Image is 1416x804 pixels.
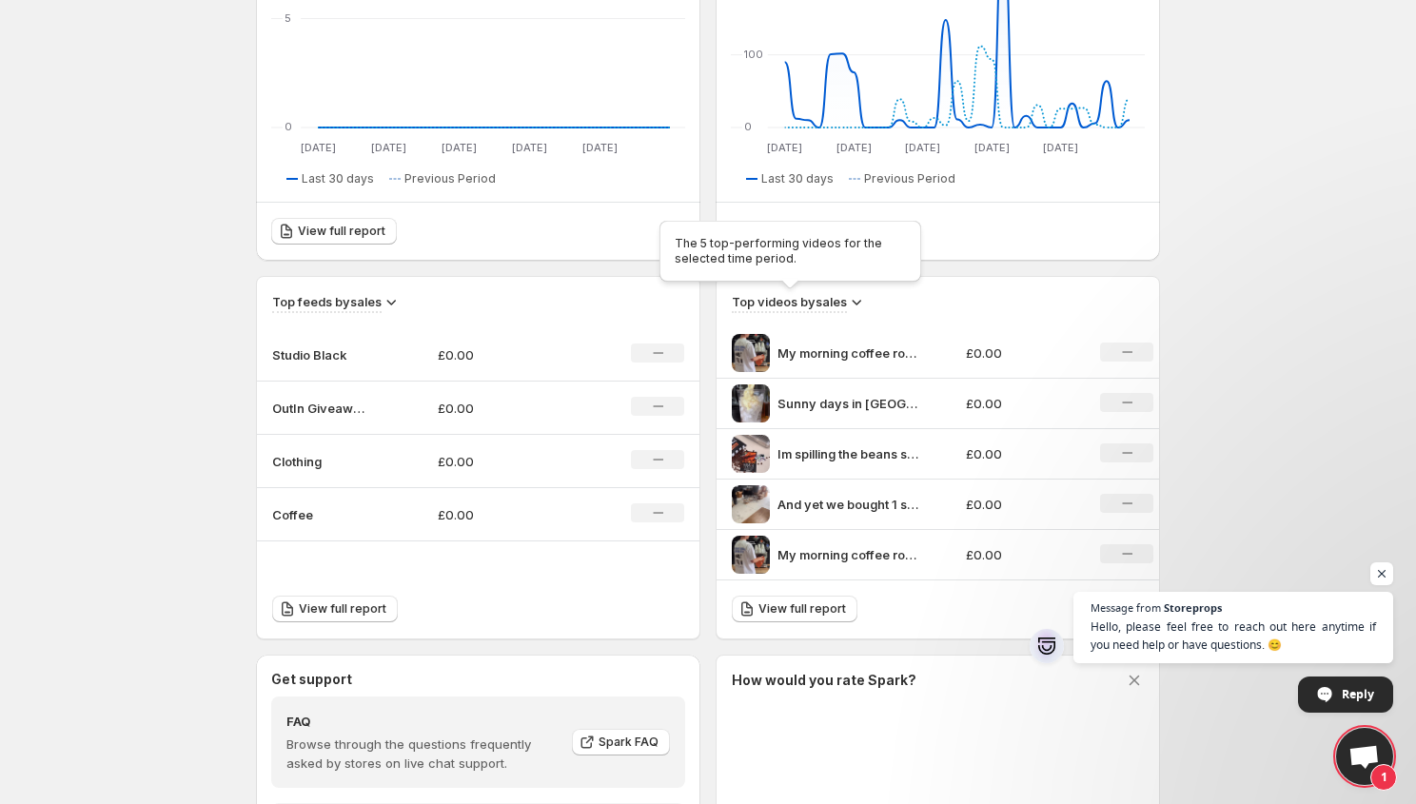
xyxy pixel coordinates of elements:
[272,345,367,364] p: Studio Black
[271,670,352,689] h3: Get support
[512,141,547,154] text: [DATE]
[271,218,397,245] a: View full report
[732,435,770,473] img: Im spilling the beans studioblackcoffee first house blend Scene One is out NOW A very versatile b...
[438,399,573,418] p: £0.00
[438,345,573,364] p: £0.00
[732,671,916,690] h3: How would you rate Spark?
[732,485,770,523] img: And yet we bought 1 stamp - startup setlife coffeedaily manchester designideas
[1164,602,1222,613] span: Storeprops
[974,141,1010,154] text: [DATE]
[777,444,920,463] p: Im spilling the beans studioblackcoffee first house blend Scene One is out NOW A very versatile b...
[966,343,1078,363] p: £0.00
[732,596,857,622] a: View full report
[777,495,920,514] p: And yet we bought 1 stamp - startup setlife coffeedaily manchester designideas
[744,120,752,133] text: 0
[1091,618,1376,654] span: Hello, please feel free to reach out here anytime if you need help or have questions. 😊
[599,735,659,750] span: Spark FAQ
[404,171,496,186] span: Previous Period
[905,141,940,154] text: [DATE]
[272,596,398,622] a: View full report
[442,141,477,154] text: [DATE]
[836,141,872,154] text: [DATE]
[272,505,367,524] p: Coffee
[1091,602,1161,613] span: Message from
[1342,677,1374,711] span: Reply
[298,224,385,239] span: View full report
[371,141,406,154] text: [DATE]
[301,141,336,154] text: [DATE]
[1043,141,1078,154] text: [DATE]
[966,545,1078,564] p: £0.00
[777,394,920,413] p: Sunny days in [GEOGRAPHIC_DATA] mean iced lattes on tap
[272,399,367,418] p: OutIn Giveaway
[761,171,834,186] span: Last 30 days
[777,545,920,564] p: My morning coffee routine at our micro roastery in [GEOGRAPHIC_DATA] - specialtycoffee coffeeroas...
[767,141,802,154] text: [DATE]
[1370,764,1397,791] span: 1
[285,11,291,25] text: 5
[732,292,847,311] h3: Top videos by sales
[966,394,1078,413] p: £0.00
[744,48,763,61] text: 100
[272,452,367,471] p: Clothing
[438,505,573,524] p: £0.00
[438,452,573,471] p: £0.00
[286,735,559,773] p: Browse through the questions frequently asked by stores on live chat support.
[302,171,374,186] span: Last 30 days
[966,495,1078,514] p: £0.00
[864,171,955,186] span: Previous Period
[732,536,770,574] img: My morning coffee routine at our micro roastery in Bolton - specialtycoffee coffeeroaster flatwhi...
[299,601,386,617] span: View full report
[1336,728,1393,785] div: Open chat
[286,712,559,731] h4: FAQ
[777,343,920,363] p: My morning coffee routine at our micro roastery in [GEOGRAPHIC_DATA] - specialtycoffee coffeeroas...
[582,141,618,154] text: [DATE]
[758,601,846,617] span: View full report
[966,444,1078,463] p: £0.00
[732,334,770,372] img: My morning coffee routine at our micro roastery in Bolton - specialtycoffee coffeeroaster flatwhi...
[285,120,292,133] text: 0
[572,729,670,755] a: Spark FAQ
[732,384,770,422] img: Sunny days in Bolton mean iced lattes on tap
[272,292,382,311] h3: Top feeds by sales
